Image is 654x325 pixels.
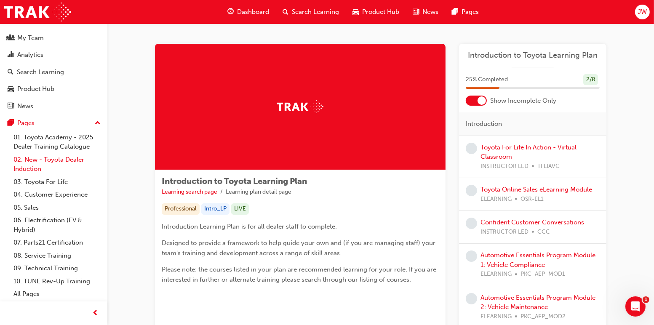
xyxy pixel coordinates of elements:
span: guage-icon [227,7,234,17]
span: Product Hub [362,7,399,17]
button: Pages [3,115,104,131]
a: All Pages [10,288,104,301]
div: LIVE [231,203,249,215]
span: pages-icon [8,120,14,127]
a: 09. Technical Training [10,262,104,275]
span: Designed to provide a framework to help guide your own and (if you are managing staff) your team'... [162,239,437,257]
span: Introduction Learning Plan is for all dealer staff to complete. [162,223,337,230]
div: Intro_LP [201,203,230,215]
span: JW [638,7,647,17]
a: Toyota For Life In Action - Virtual Classroom [480,144,577,161]
a: Toyota Online Sales eLearning Module [480,186,592,193]
div: My Team [17,33,44,43]
span: TFLIAVC [537,162,560,171]
span: learningRecordVerb_NONE-icon [466,250,477,262]
span: ELEARNING [480,194,512,204]
a: search-iconSearch Learning [276,3,346,21]
span: PKC_AEP_MOD2 [521,312,566,322]
span: learningRecordVerb_NONE-icon [466,185,477,196]
a: 02. New - Toyota Dealer Induction [10,153,104,176]
span: search-icon [283,7,288,17]
span: Search Learning [292,7,339,17]
span: ELEARNING [480,312,512,322]
span: car-icon [8,85,14,93]
span: news-icon [8,103,14,110]
a: news-iconNews [406,3,445,21]
img: Trak [277,100,323,113]
div: Pages [17,118,35,128]
a: News [3,99,104,114]
span: 25 % Completed [466,75,508,85]
span: Introduction to Toyota Learning Plan [162,176,307,186]
button: JW [635,5,650,19]
img: Trak [4,3,71,21]
a: 08. Service Training [10,249,104,262]
span: chart-icon [8,51,14,59]
div: 2 / 8 [583,74,598,85]
a: Automotive Essentials Program Module 1: Vehicle Compliance [480,251,595,269]
span: learningRecordVerb_NONE-icon [466,218,477,229]
a: Learning search page [162,188,217,195]
span: learningRecordVerb_NONE-icon [466,293,477,304]
span: CCC [537,227,550,237]
span: Dashboard [237,7,269,17]
span: INSTRUCTOR LED [480,162,529,171]
a: guage-iconDashboard [221,3,276,21]
span: learningRecordVerb_NONE-icon [466,143,477,154]
span: Please note: the courses listed in your plan are recommended learning for your role. If you are i... [162,266,438,283]
li: Learning plan detail page [226,187,291,197]
span: news-icon [413,7,419,17]
span: Show Incomplete Only [490,96,556,106]
span: prev-icon [93,308,99,319]
a: pages-iconPages [445,3,486,21]
a: My Team [3,30,104,46]
a: 01. Toyota Academy - 2025 Dealer Training Catalogue [10,131,104,153]
a: 07. Parts21 Certification [10,236,104,249]
span: News [422,7,438,17]
a: car-iconProduct Hub [346,3,406,21]
button: DashboardMy TeamAnalyticsSearch LearningProduct HubNews [3,11,104,115]
a: 03. Toyota For Life [10,176,104,189]
span: PKC_AEP_MOD1 [521,269,565,279]
div: Product Hub [17,84,54,94]
a: 06. Electrification (EV & Hybrid) [10,214,104,236]
span: pages-icon [452,7,458,17]
span: ELEARNING [480,269,512,279]
span: OSR-EL1 [521,194,544,204]
a: 04. Customer Experience [10,188,104,201]
a: 10. TUNE Rev-Up Training [10,275,104,288]
iframe: Intercom live chat [625,296,646,317]
a: Introduction to Toyota Learning Plan [466,51,600,60]
a: Automotive Essentials Program Module 2: Vehicle Maintenance [480,294,595,311]
span: 1 [643,296,649,303]
a: Product Hub [3,81,104,97]
span: car-icon [352,7,359,17]
div: Professional [162,203,200,215]
a: Confident Customer Conversations [480,218,584,226]
span: up-icon [95,118,101,129]
span: people-icon [8,35,14,42]
span: Pages [462,7,479,17]
a: 05. Sales [10,201,104,214]
div: News [17,101,33,111]
div: Analytics [17,50,43,60]
span: INSTRUCTOR LED [480,227,529,237]
div: Search Learning [17,67,64,77]
span: search-icon [8,69,13,76]
a: Search Learning [3,64,104,80]
span: Introduction [466,119,502,129]
a: Analytics [3,47,104,63]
